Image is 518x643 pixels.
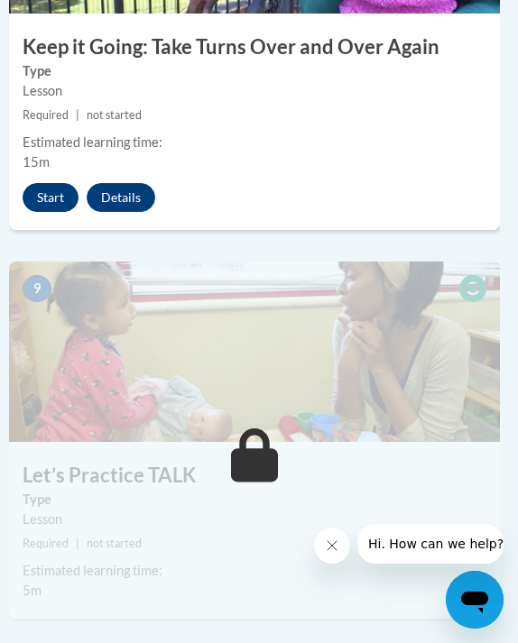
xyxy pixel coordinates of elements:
[23,81,486,101] div: Lesson
[23,183,79,212] button: Start
[23,537,69,550] span: Required
[23,583,42,598] span: 5m
[87,183,155,212] button: Details
[314,528,350,564] iframe: Close message
[23,133,486,152] div: Estimated learning time:
[446,571,504,629] iframe: Button to launch messaging window
[9,33,500,61] h3: Keep it Going: Take Turns Over and Over Again
[9,462,500,490] h3: Let’s Practice TALK
[23,490,486,510] label: Type
[23,108,69,122] span: Required
[76,537,79,550] span: |
[87,537,142,550] span: not started
[23,510,486,529] div: Lesson
[357,524,504,564] iframe: Message from company
[23,561,486,581] div: Estimated learning time:
[23,154,50,170] span: 15m
[87,108,142,122] span: not started
[76,108,79,122] span: |
[23,61,486,81] label: Type
[23,275,51,302] span: 9
[9,262,500,442] img: Course Image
